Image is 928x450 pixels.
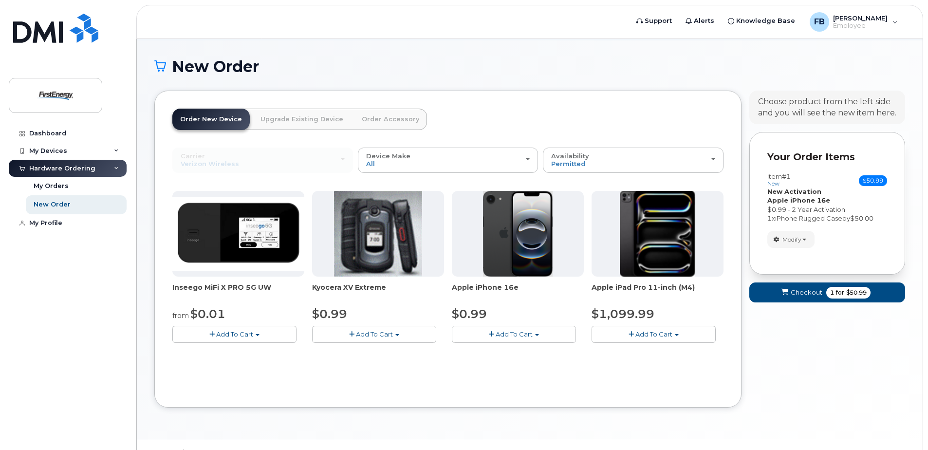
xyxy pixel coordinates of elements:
button: Device Make All [358,148,538,173]
div: Kyocera XV Extreme [312,282,444,302]
img: iphone16e.png [483,191,553,277]
iframe: Messenger Launcher [886,408,921,443]
div: Inseego MiFi X PRO 5G UW [172,282,304,302]
span: $0.99 [312,307,347,321]
span: Add To Cart [356,330,393,338]
p: Your Order Items [767,150,887,164]
span: Availability [551,152,589,160]
span: 1 [767,214,772,222]
small: new [767,180,780,187]
h1: New Order [154,58,905,75]
a: Support [630,11,679,31]
span: Add To Cart [216,330,253,338]
span: Device Make [366,152,410,160]
span: $1,099.99 [592,307,654,321]
img: xvextreme.gif [334,191,422,277]
span: Knowledge Base [736,16,795,26]
img: ipad_pro_11_m4.png [620,191,695,277]
div: Apple iPad Pro 11-inch (M4) [592,282,724,302]
span: Employee [833,22,888,30]
span: $50.99 [846,288,867,297]
div: x by [767,214,887,223]
span: Permitted [551,160,586,168]
span: $0.01 [190,307,225,321]
div: $0.99 - 2 Year Activation [767,205,887,214]
button: Add To Cart [312,326,436,343]
span: Support [645,16,672,26]
span: Checkout [791,288,822,297]
span: Add To Cart [635,330,672,338]
button: Add To Cart [452,326,576,343]
small: from [172,311,189,320]
span: iPhone Rugged Case [775,214,842,222]
div: Choose product from the left side and you will see the new item here. [758,96,896,119]
a: Order New Device [172,109,250,130]
div: Apple iPhone 16e [452,282,584,302]
strong: Apple iPhone 16e [767,196,830,204]
span: $50.00 [850,214,873,222]
span: $50.99 [859,175,887,186]
strong: New Activation [767,187,821,195]
button: Add To Cart [592,326,716,343]
span: Alerts [694,16,714,26]
div: Frees, Bertha M [803,12,905,32]
button: Modify [767,231,815,248]
button: Checkout 1 for $50.99 [749,282,905,302]
span: 1 [830,288,834,297]
button: Add To Cart [172,326,297,343]
button: Availability Permitted [543,148,724,173]
a: Knowledge Base [721,11,802,31]
span: FB [814,16,825,28]
img: Inseego.png [172,197,304,271]
span: $0.99 [452,307,487,321]
a: Order Accessory [354,109,427,130]
span: for [834,288,846,297]
span: All [366,160,375,168]
span: Add To Cart [496,330,533,338]
a: Upgrade Existing Device [253,109,351,130]
h3: Item [767,173,791,187]
span: Modify [782,235,801,244]
span: [PERSON_NAME] [833,14,888,22]
span: #1 [782,172,791,180]
a: Alerts [679,11,721,31]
